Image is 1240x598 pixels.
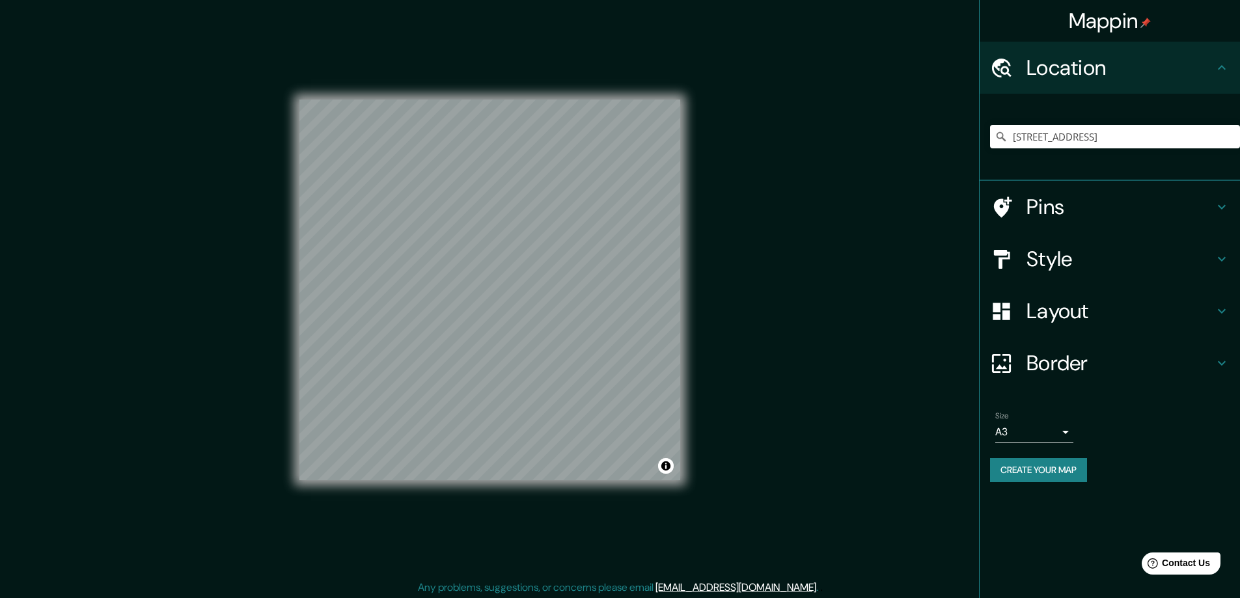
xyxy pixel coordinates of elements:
button: Create your map [990,458,1087,482]
div: . [818,580,820,595]
button: Toggle attribution [658,458,674,474]
div: A3 [995,422,1073,442]
div: . [820,580,823,595]
img: pin-icon.png [1140,18,1151,28]
div: Pins [980,181,1240,233]
h4: Location [1026,55,1214,81]
div: Location [980,42,1240,94]
canvas: Map [299,100,680,480]
h4: Style [1026,246,1214,272]
iframe: Help widget launcher [1124,547,1226,584]
h4: Border [1026,350,1214,376]
div: Style [980,233,1240,285]
a: [EMAIL_ADDRESS][DOMAIN_NAME] [655,580,816,594]
label: Size [995,411,1009,422]
h4: Pins [1026,194,1214,220]
div: Layout [980,285,1240,337]
h4: Layout [1026,298,1214,324]
p: Any problems, suggestions, or concerns please email . [418,580,818,595]
h4: Mappin [1069,8,1151,34]
input: Pick your city or area [990,125,1240,148]
div: Border [980,337,1240,389]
